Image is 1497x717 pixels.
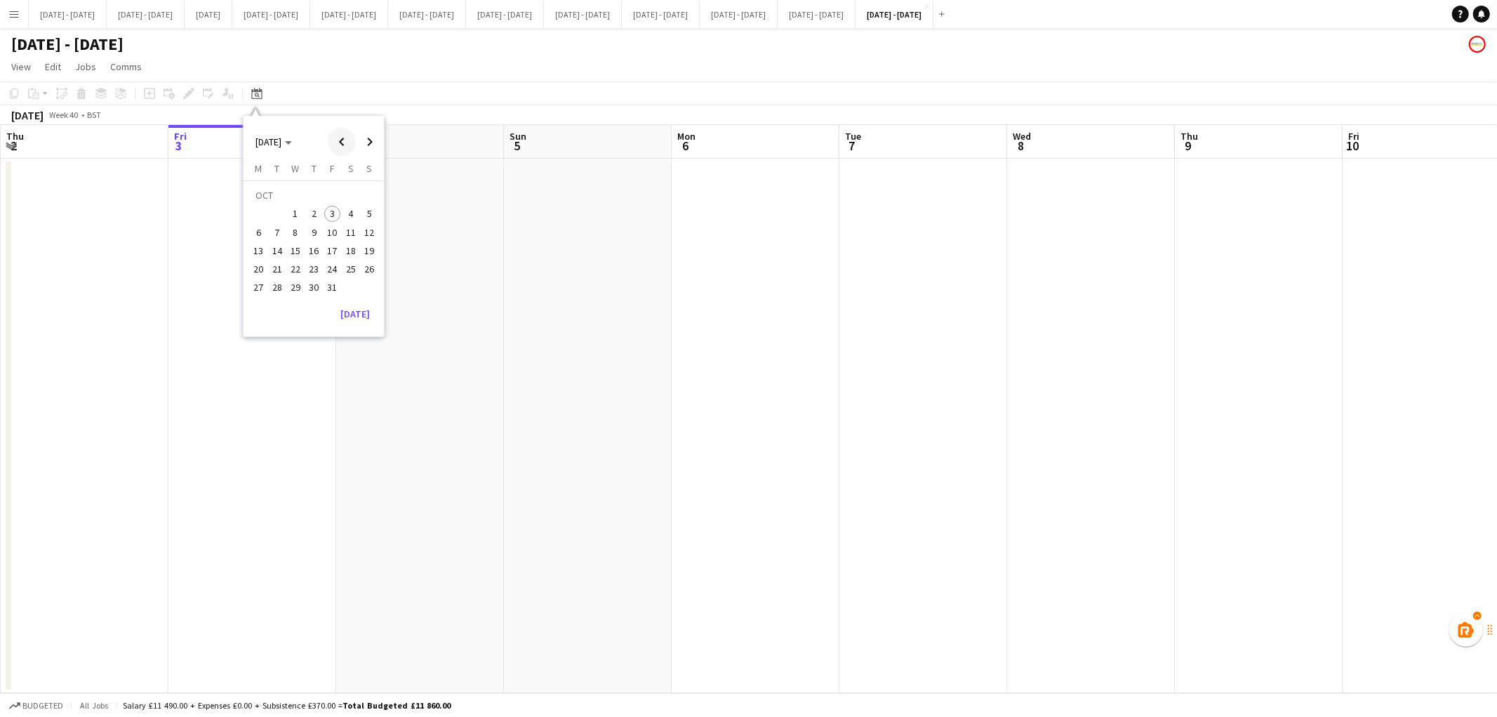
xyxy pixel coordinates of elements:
button: [DATE] - [DATE] [544,1,622,28]
span: [DATE] [255,136,281,148]
button: [DATE] - [DATE] [622,1,700,28]
div: [DATE] [11,108,44,122]
button: 06-10-2025 [249,223,267,242]
span: 3 [172,138,187,154]
button: 10-10-2025 [323,223,341,242]
button: 23-10-2025 [305,260,323,278]
span: 10 [324,224,341,241]
button: 24-10-2025 [323,260,341,278]
span: M [255,162,262,175]
span: 4 [342,206,359,223]
span: 6 [675,138,696,154]
span: 20 [251,261,267,277]
button: 28-10-2025 [268,278,286,296]
span: 7 [269,224,286,241]
button: 27-10-2025 [249,278,267,296]
span: 26 [361,261,378,277]
h1: [DATE] - [DATE] [11,34,124,55]
span: View [11,60,31,73]
app-user-avatar: Programmes & Operations [1469,36,1486,53]
button: 15-10-2025 [286,242,305,260]
button: [DATE] - [DATE] [107,1,185,28]
div: Salary £11 490.00 + Expenses £0.00 + Subsistence £370.00 = [123,700,451,711]
a: View [6,58,36,76]
button: [DATE] - [DATE] [29,1,107,28]
button: 22-10-2025 [286,260,305,278]
span: 23 [305,261,322,277]
span: 14 [269,242,286,259]
span: 16 [305,242,322,259]
button: 14-10-2025 [268,242,286,260]
a: Jobs [69,58,102,76]
span: Total Budgeted £11 860.00 [342,700,451,711]
button: [DATE] - [DATE] [232,1,310,28]
span: S [366,162,372,175]
button: 29-10-2025 [286,278,305,296]
span: 25 [342,261,359,277]
span: Wed [1013,130,1031,143]
span: 2 [305,206,322,223]
span: 13 [251,242,267,259]
span: 6 [251,224,267,241]
span: Fri [1348,130,1359,143]
span: 5 [507,138,526,154]
span: 8 [1011,138,1031,154]
span: 24 [324,261,341,277]
span: 21 [269,261,286,277]
span: T [312,162,317,175]
span: 12 [361,224,378,241]
button: [DATE] - [DATE] [778,1,856,28]
button: 04-10-2025 [342,204,360,223]
button: 11-10-2025 [342,223,360,242]
span: Week 40 [46,110,81,120]
button: [DATE] - [DATE] [388,1,466,28]
span: Tue [845,130,861,143]
button: 20-10-2025 [249,260,267,278]
button: 13-10-2025 [249,242,267,260]
button: 26-10-2025 [360,260,378,278]
button: 01-10-2025 [286,204,305,223]
button: 16-10-2025 [305,242,323,260]
button: [DATE] [185,1,232,28]
button: Budgeted [7,698,65,713]
span: 22 [287,261,304,277]
span: 27 [251,279,267,296]
span: 5 [361,206,378,223]
div: BST [87,110,101,120]
button: 18-10-2025 [342,242,360,260]
button: Previous month [328,128,356,156]
button: [DATE] - [DATE] [700,1,778,28]
span: Thu [6,130,24,143]
button: 30-10-2025 [305,278,323,296]
button: Next month [356,128,384,156]
span: 31 [324,279,341,296]
span: 10 [1346,138,1359,154]
td: OCT [249,186,378,204]
span: Sun [510,130,526,143]
span: 30 [305,279,322,296]
span: S [348,162,354,175]
a: Edit [39,58,67,76]
button: 21-10-2025 [268,260,286,278]
span: 19 [361,242,378,259]
button: 12-10-2025 [360,223,378,242]
button: 09-10-2025 [305,223,323,242]
span: 29 [287,279,304,296]
span: Comms [110,60,142,73]
button: [DATE] - [DATE] [856,1,933,28]
button: 08-10-2025 [286,223,305,242]
span: 9 [1178,138,1198,154]
span: Budgeted [22,701,63,711]
span: 9 [305,224,322,241]
span: All jobs [77,700,111,711]
button: 02-10-2025 [305,204,323,223]
span: 7 [843,138,861,154]
span: W [292,162,300,175]
button: 31-10-2025 [323,278,341,296]
button: [DATE] - [DATE] [310,1,388,28]
button: Choose month and year [250,129,298,154]
button: 05-10-2025 [360,204,378,223]
span: 3 [324,206,341,223]
a: Comms [105,58,147,76]
button: 03-10-2025 [323,204,341,223]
